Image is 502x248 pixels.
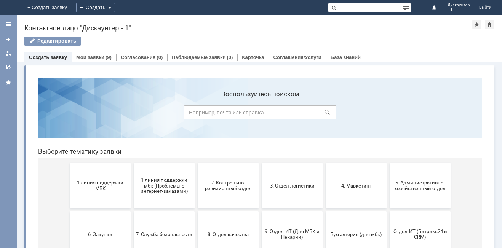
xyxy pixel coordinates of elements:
[294,91,355,137] button: 4. Маркетинг
[168,160,224,165] span: 8. Отдел качества
[472,20,481,29] div: Добавить в избранное
[166,140,227,186] button: 8. Отдел качества
[24,24,472,32] div: Контактное лицо "Дискаунтер - 1"
[76,3,115,12] div: Создать
[40,208,96,214] span: Отдел-ИТ (Офис)
[152,19,304,26] label: Воспользуйтесь поиском
[2,33,14,46] a: Создать заявку
[104,160,160,165] span: 7. Служба безопасности
[168,208,224,214] span: Франчайзинг
[102,91,163,137] button: 1 линия поддержки мбк (Проблемы с интернет-заказами)
[360,108,416,120] span: 5. Административно-хозяйственный отдел
[104,105,160,122] span: 1 линия поддержки мбк (Проблемы с интернет-заказами)
[76,54,104,60] a: Мои заявки
[296,111,352,117] span: 4. Маркетинг
[360,208,416,214] span: не актуален
[485,20,494,29] div: Сделать домашней страницей
[360,157,416,169] span: Отдел-ИТ (Битрикс24 и CRM)
[152,34,304,48] input: Например, почта или справка
[296,203,352,220] span: [PERSON_NAME]. Услуги ИТ для МБК (оформляет L1)
[273,54,321,60] a: Соглашения/Услуги
[230,91,291,137] button: 3. Отдел логистики
[358,140,419,186] button: Отдел-ИТ (Битрикс24 и CRM)
[2,61,14,73] a: Мои согласования
[40,160,96,165] span: 6. Закупки
[358,189,419,234] button: не актуален
[448,8,470,12] span: - 1
[172,54,225,60] a: Наблюдаемые заявки
[232,111,288,117] span: 3. Отдел логистики
[121,54,156,60] a: Согласования
[38,91,99,137] button: 1 линия поддержки МБК
[102,189,163,234] button: Финансовый отдел
[2,47,14,59] a: Мои заявки
[448,3,470,8] span: Дискаунтер
[294,140,355,186] button: Бухгалтерия (для мбк)
[102,140,163,186] button: 7. Служба безопасности
[230,140,291,186] button: 9. Отдел-ИТ (Для МБК и Пекарни)
[106,54,112,60] div: (9)
[40,108,96,120] span: 1 линия поддержки МБК
[242,54,264,60] a: Карточка
[403,3,411,11] span: Расширенный поиск
[104,208,160,214] span: Финансовый отдел
[38,189,99,234] button: Отдел-ИТ (Офис)
[38,140,99,186] button: 6. Закупки
[358,91,419,137] button: 5. Административно-хозяйственный отдел
[232,206,288,217] span: Это соглашение не активно!
[230,189,291,234] button: Это соглашение не активно!
[296,160,352,165] span: Бухгалтерия (для мбк)
[6,76,450,84] header: Выберите тематику заявки
[227,54,233,60] div: (0)
[166,91,227,137] button: 2. Контрольно-ревизионный отдел
[168,108,224,120] span: 2. Контрольно-ревизионный отдел
[232,157,288,169] span: 9. Отдел-ИТ (Для МБК и Пекарни)
[29,54,67,60] a: Создать заявку
[331,54,361,60] a: База знаний
[294,189,355,234] button: [PERSON_NAME]. Услуги ИТ для МБК (оформляет L1)
[166,189,227,234] button: Франчайзинг
[157,54,163,60] div: (0)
